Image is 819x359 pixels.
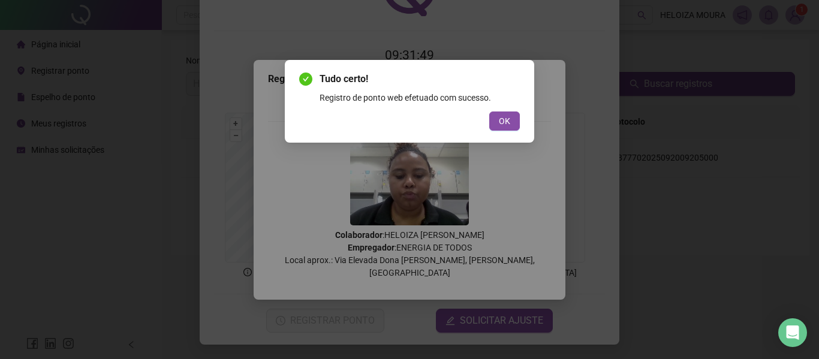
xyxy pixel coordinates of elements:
[778,318,807,347] div: Open Intercom Messenger
[320,72,520,86] span: Tudo certo!
[489,111,520,131] button: OK
[499,114,510,128] span: OK
[320,91,520,104] div: Registro de ponto web efetuado com sucesso.
[299,73,312,86] span: check-circle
